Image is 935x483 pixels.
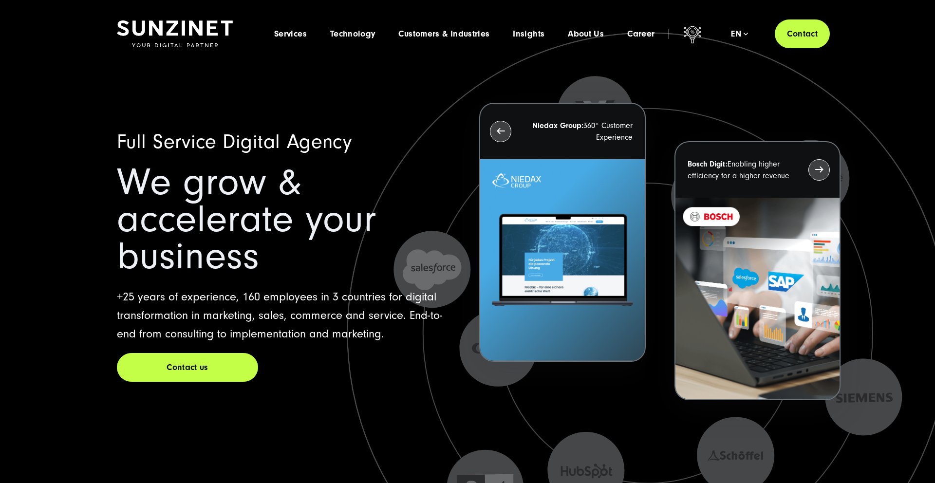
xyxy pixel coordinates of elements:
[117,353,258,382] a: Contact us
[675,198,840,400] img: recent-project_BOSCH_2024-03
[117,130,352,153] span: Full Service Digital Agency
[529,120,632,143] p: 360° Customer Experience
[674,141,841,401] button: Bosch Digit:Enabling higher efficiency for a higher revenue recent-project_BOSCH_2024-03
[117,20,233,48] img: SUNZINET Full Service Digital Agentur
[627,29,654,39] a: Career
[479,103,645,362] button: Niedax Group:360° Customer Experience Letztes Projekt von Niedax. Ein Laptop auf dem die Niedax W...
[688,158,791,182] p: Enabling higher efficiency for a higher revenue
[775,19,830,48] a: Contact
[688,160,728,168] strong: Bosch Digit:
[330,29,375,39] a: Technology
[513,29,544,39] a: Insights
[731,29,748,39] div: en
[480,159,644,361] img: Letztes Projekt von Niedax. Ein Laptop auf dem die Niedax Website geöffnet ist, auf blauem Hinter...
[568,29,604,39] a: About Us
[532,121,583,130] strong: Niedax Group:
[117,161,376,278] span: We grow & accelerate your business
[117,288,456,343] p: +25 years of experience, 160 employees in 3 countries for digital transformation in marketing, sa...
[398,29,489,39] a: Customers & Industries
[274,29,307,39] a: Services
